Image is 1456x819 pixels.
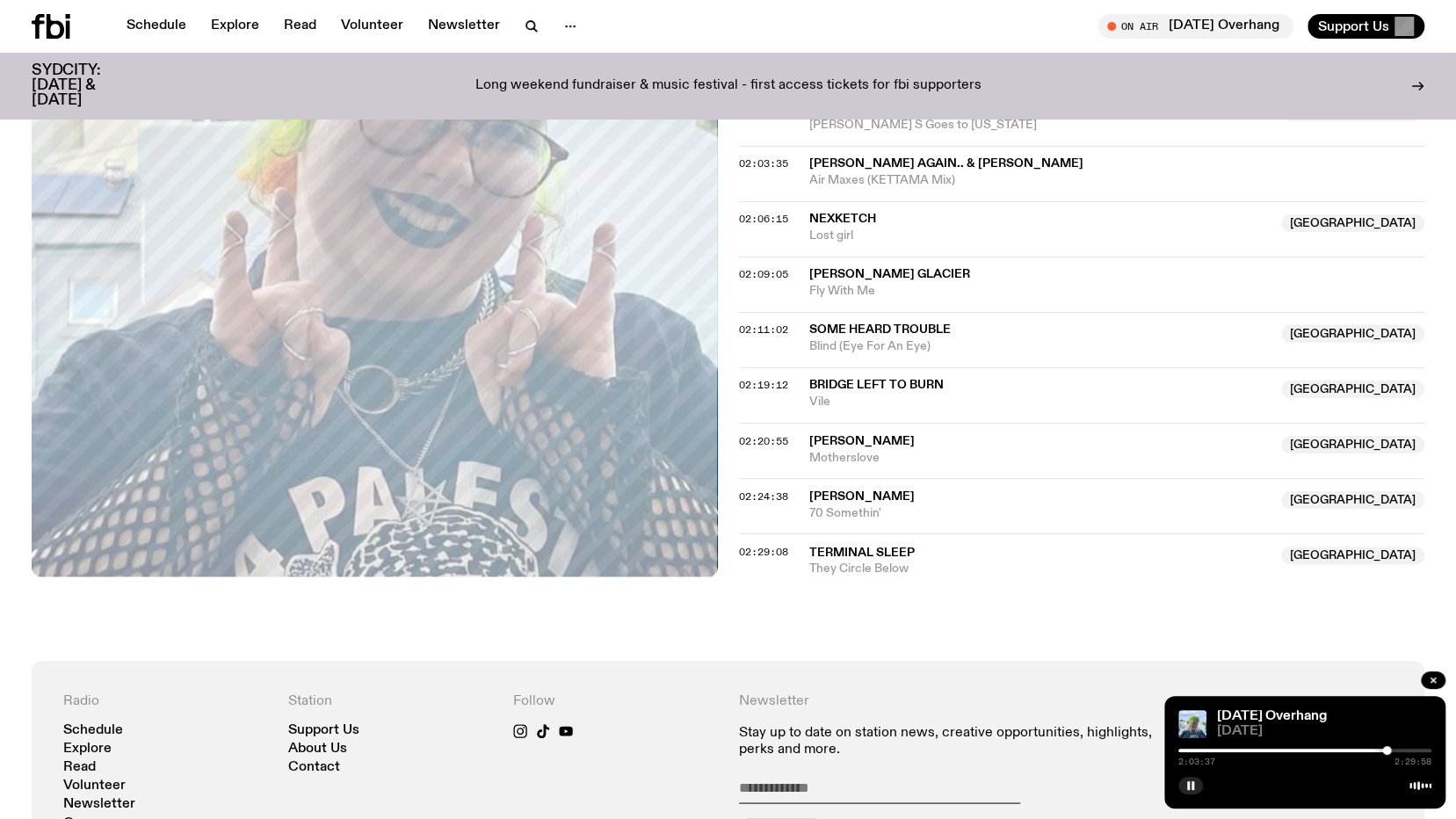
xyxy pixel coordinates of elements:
[1318,18,1389,34] span: Support Us
[739,489,788,503] span: 02:24:38
[739,692,1168,709] h4: Newsletter
[1098,14,1293,39] button: On Air[DATE] Overhang
[1217,709,1327,723] a: [DATE] Overhang
[288,724,359,737] a: Support Us
[63,724,123,737] a: Schedule
[63,798,135,811] a: Newsletter
[739,491,788,501] button: 02:24:38
[288,761,340,774] a: Contact
[809,489,915,502] span: [PERSON_NAME]
[1178,757,1215,766] span: 2:03:37
[739,544,788,558] span: 02:29:08
[739,323,788,337] span: 02:11:02
[739,378,788,392] span: 02:19:12
[513,692,717,709] h4: Follow
[273,14,327,39] a: Read
[116,14,197,39] a: Schedule
[288,743,347,756] a: About Us
[1281,547,1424,564] span: [GEOGRAPHIC_DATA]
[809,157,1083,170] span: [PERSON_NAME] again.. & [PERSON_NAME]
[739,436,788,446] button: 02:20:55
[288,692,492,709] h4: Station
[1281,325,1424,343] span: [GEOGRAPHIC_DATA]
[1308,14,1424,39] button: Support Us
[809,394,1271,410] span: Vile
[739,433,788,447] span: 02:20:55
[809,504,1271,521] span: 70 Somethin'
[809,228,1271,244] span: Lost girl
[475,78,982,94] p: Long weekend fundraiser & music festival - first access tickets for fbi supporters
[739,547,788,556] button: 02:29:08
[1281,381,1424,398] span: [GEOGRAPHIC_DATA]
[809,434,915,446] span: [PERSON_NAME]
[200,14,270,39] a: Explore
[1281,214,1424,232] span: [GEOGRAPHIC_DATA]
[739,214,788,224] button: 02:06:15
[809,338,1271,355] span: Blind (Eye For An Eye)
[63,761,96,774] a: Read
[1217,725,1431,738] span: [DATE]
[330,14,414,39] a: Volunteer
[63,779,126,793] a: Volunteer
[809,449,1271,466] span: Motherslove
[739,325,788,335] button: 02:11:02
[739,270,788,279] button: 02:09:05
[809,117,1271,134] span: [PERSON_NAME] S Goes to [US_STATE]
[739,267,788,281] span: 02:09:05
[739,156,788,170] span: 02:03:35
[739,381,788,390] button: 02:19:12
[1281,491,1424,509] span: [GEOGRAPHIC_DATA]
[809,283,1425,300] span: Fly With Me
[739,724,1168,757] p: Stay up to date on station news, creative opportunities, highlights, perks and more.
[809,323,951,336] span: Some Heard Trouble
[63,743,112,756] a: Explore
[809,213,876,225] span: nexketch
[809,268,970,280] span: [PERSON_NAME] Glacier
[739,212,788,226] span: 02:06:15
[417,14,511,39] a: Newsletter
[809,379,944,391] span: Bridge Left To Burn
[32,63,144,108] h3: SYDCITY: [DATE] & [DATE]
[1281,436,1424,453] span: [GEOGRAPHIC_DATA]
[739,159,788,169] button: 02:03:35
[63,692,267,709] h4: Radio
[809,560,1271,576] span: They Circle Below
[809,546,915,558] span: Terminal Sleep
[809,172,1425,189] span: Air Maxes (KETTAMA Mix)
[1394,757,1431,766] span: 2:29:58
